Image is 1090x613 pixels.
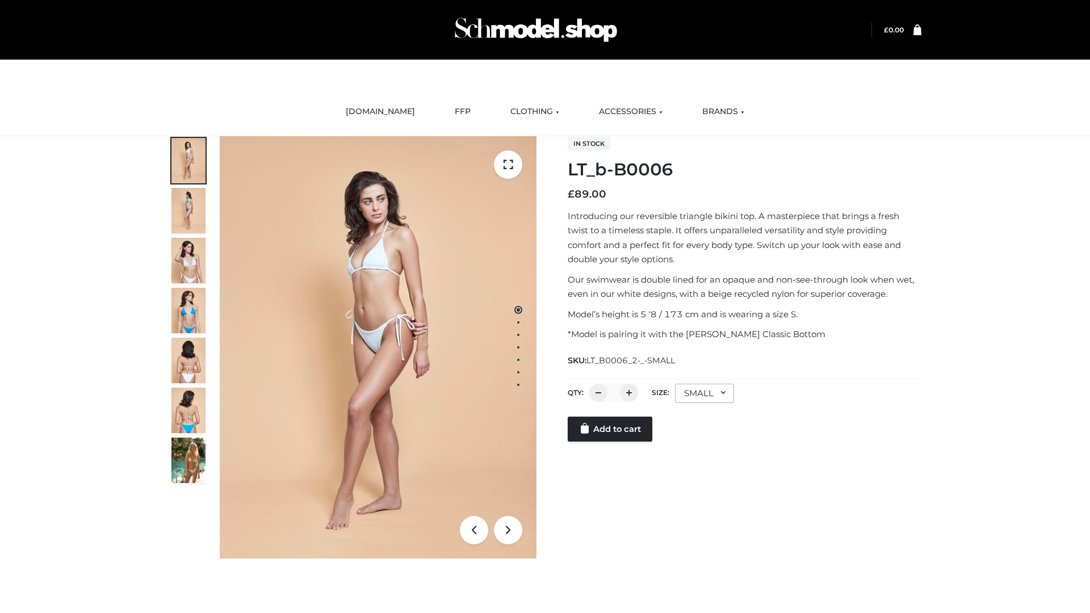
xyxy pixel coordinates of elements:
img: ArielClassicBikiniTop_CloudNine_AzureSky_OW114ECO_4-scaled.jpg [171,288,206,333]
img: ArielClassicBikiniTop_CloudNine_AzureSky_OW114ECO_2-scaled.jpg [171,188,206,233]
span: In stock [568,137,610,150]
a: FFP [446,99,479,124]
label: QTY: [568,388,584,397]
bdi: 89.00 [568,188,606,200]
img: Arieltop_CloudNine_AzureSky2.jpg [171,438,206,483]
img: ArielClassicBikiniTop_CloudNine_AzureSky_OW114ECO_8-scaled.jpg [171,388,206,433]
bdi: 0.00 [884,26,904,34]
p: *Model is pairing it with the [PERSON_NAME] Classic Bottom [568,327,921,342]
p: Our swimwear is double lined for an opaque and non-see-through look when wet, even in our white d... [568,272,921,301]
span: SKU: [568,354,676,367]
a: [DOMAIN_NAME] [337,99,424,124]
span: LT_B0006_2-_-SMALL [586,355,675,366]
img: ArielClassicBikiniTop_CloudNine_AzureSky_OW114ECO_1-scaled.jpg [171,138,206,183]
span: £ [884,26,888,34]
a: Add to cart [568,417,652,442]
p: Introducing our reversible triangle bikini top. A masterpiece that brings a fresh twist to a time... [568,209,921,267]
img: ArielClassicBikiniTop_CloudNine_AzureSky_OW114ECO_1 [220,136,536,559]
img: ArielClassicBikiniTop_CloudNine_AzureSky_OW114ECO_7-scaled.jpg [171,338,206,383]
label: Size: [652,388,669,397]
a: CLOTHING [502,99,568,124]
p: Model’s height is 5 ‘8 / 173 cm and is wearing a size S. [568,307,921,322]
a: £0.00 [884,26,904,34]
a: BRANDS [694,99,753,124]
a: ACCESSORIES [590,99,671,124]
div: SMALL [675,384,734,403]
img: ArielClassicBikiniTop_CloudNine_AzureSky_OW114ECO_3-scaled.jpg [171,238,206,283]
h1: LT_b-B0006 [568,159,921,180]
span: £ [568,188,575,200]
img: Schmodel Admin 964 [451,7,621,52]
